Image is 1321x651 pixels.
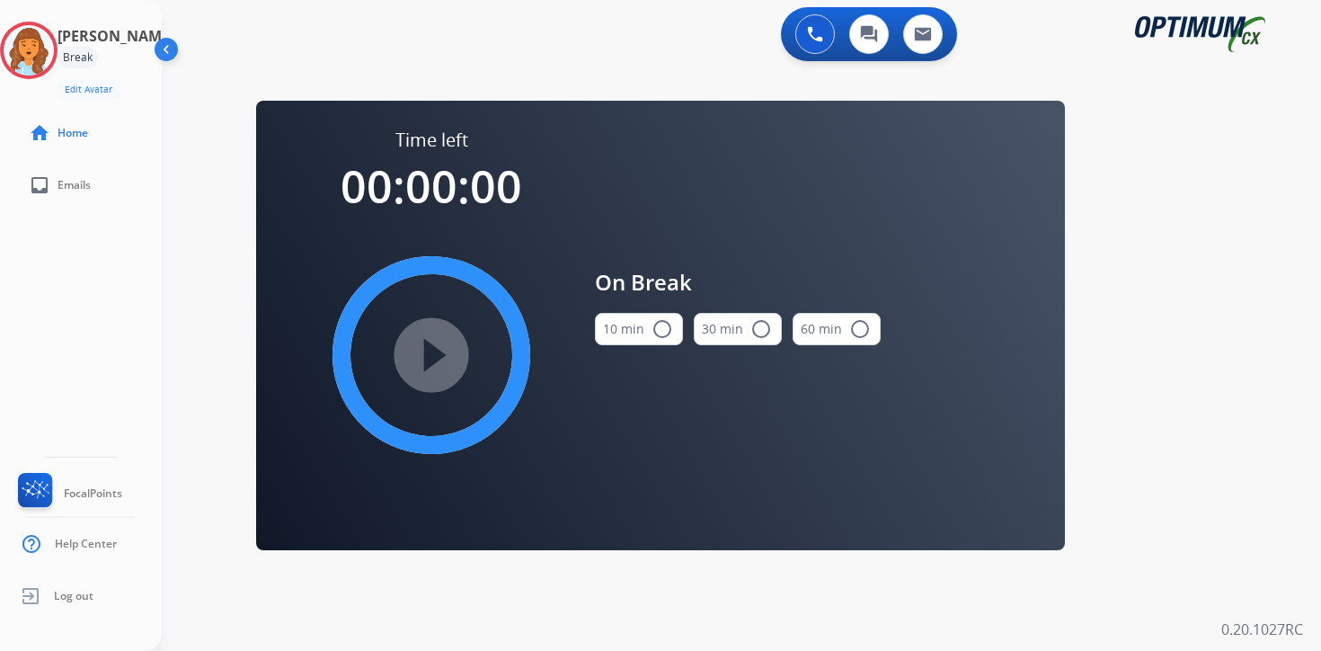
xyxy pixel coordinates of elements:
[55,537,117,551] span: Help Center
[793,313,881,345] button: 60 min
[694,313,782,345] button: 30 min
[595,313,683,345] button: 10 min
[58,79,120,100] button: Edit Avatar
[341,156,522,217] span: 00:00:00
[58,126,88,140] span: Home
[58,178,91,192] span: Emails
[58,25,174,47] h3: [PERSON_NAME]
[395,128,468,153] span: Time left
[29,174,50,196] mat-icon: inbox
[58,47,98,68] div: Break
[652,318,673,340] mat-icon: radio_button_unchecked
[29,122,50,144] mat-icon: home
[14,473,122,514] a: FocalPoints
[849,318,871,340] mat-icon: radio_button_unchecked
[54,589,93,603] span: Log out
[4,25,54,76] img: avatar
[1221,619,1303,640] p: 0.20.1027RC
[595,266,881,299] span: On Break
[64,486,122,501] span: FocalPoints
[750,318,772,340] mat-icon: radio_button_unchecked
